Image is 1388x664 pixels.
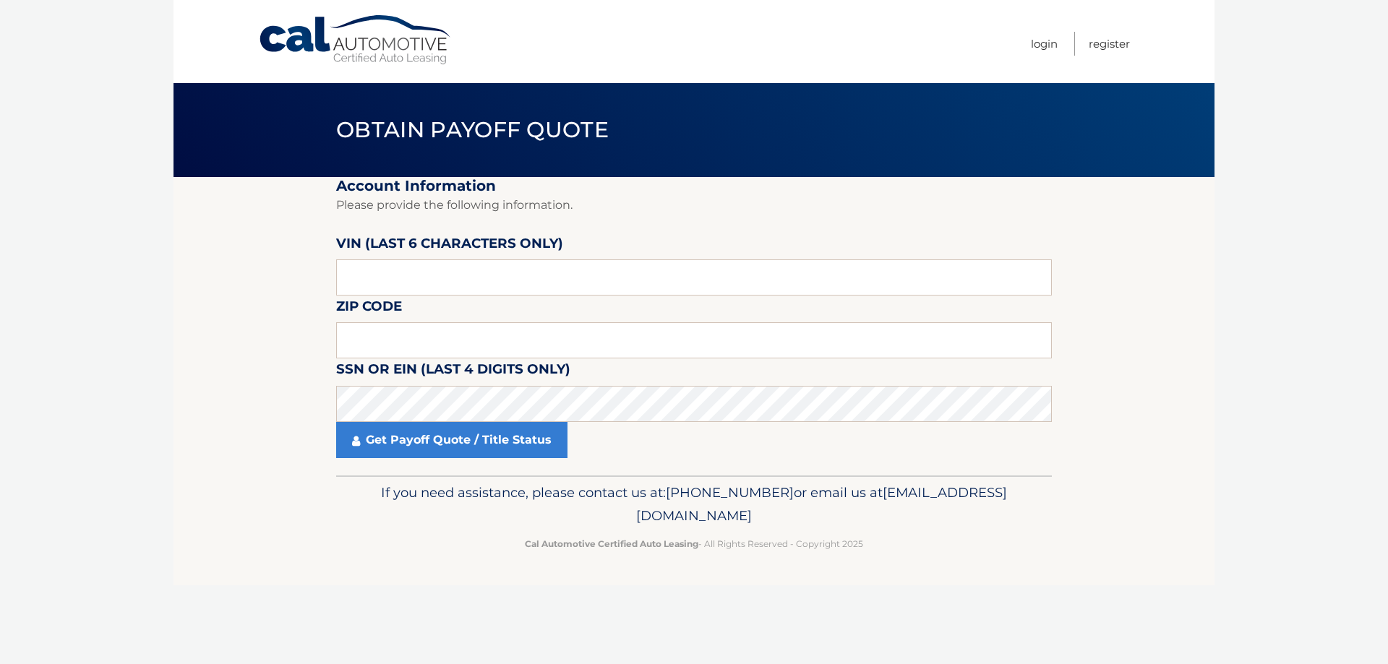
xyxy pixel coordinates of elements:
p: If you need assistance, please contact us at: or email us at [346,481,1042,527]
span: [PHONE_NUMBER] [666,484,794,501]
span: Obtain Payoff Quote [336,116,609,143]
a: Get Payoff Quote / Title Status [336,422,567,458]
p: - All Rights Reserved - Copyright 2025 [346,536,1042,551]
h2: Account Information [336,177,1052,195]
p: Please provide the following information. [336,195,1052,215]
strong: Cal Automotive Certified Auto Leasing [525,538,698,549]
label: SSN or EIN (last 4 digits only) [336,358,570,385]
label: Zip Code [336,296,402,322]
label: VIN (last 6 characters only) [336,233,563,259]
a: Register [1089,32,1130,56]
a: Login [1031,32,1058,56]
a: Cal Automotive [258,14,453,66]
